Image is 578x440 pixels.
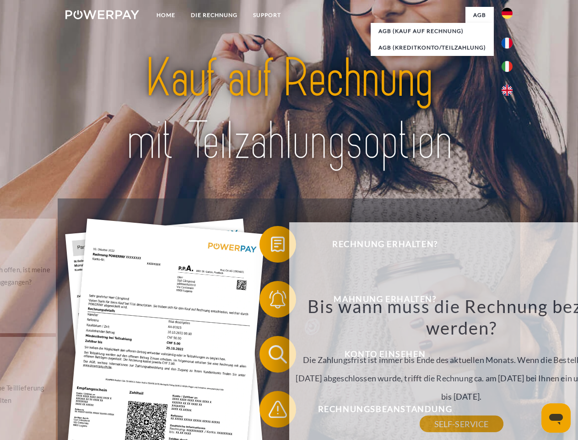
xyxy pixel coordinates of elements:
[259,391,497,428] button: Rechnungsbeanstandung
[65,10,139,19] img: logo-powerpay-white.svg
[541,403,571,433] iframe: Schaltfläche zum Öffnen des Messaging-Fensters
[502,61,513,72] img: it
[266,343,289,366] img: qb_search.svg
[420,416,503,432] a: SELF-SERVICE
[259,226,497,263] button: Rechnung erhalten?
[371,39,494,56] a: AGB (Kreditkonto/Teilzahlung)
[259,336,497,373] button: Konto einsehen
[266,233,289,256] img: qb_bill.svg
[502,85,513,96] img: en
[502,38,513,49] img: fr
[266,288,289,311] img: qb_bell.svg
[266,398,289,421] img: qb_warning.svg
[149,7,183,23] a: Home
[371,23,494,39] a: AGB (Kauf auf Rechnung)
[87,44,491,176] img: title-powerpay_de.svg
[245,7,289,23] a: SUPPORT
[502,8,513,19] img: de
[183,7,245,23] a: DIE RECHNUNG
[259,281,497,318] button: Mahnung erhalten?
[465,7,494,23] a: agb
